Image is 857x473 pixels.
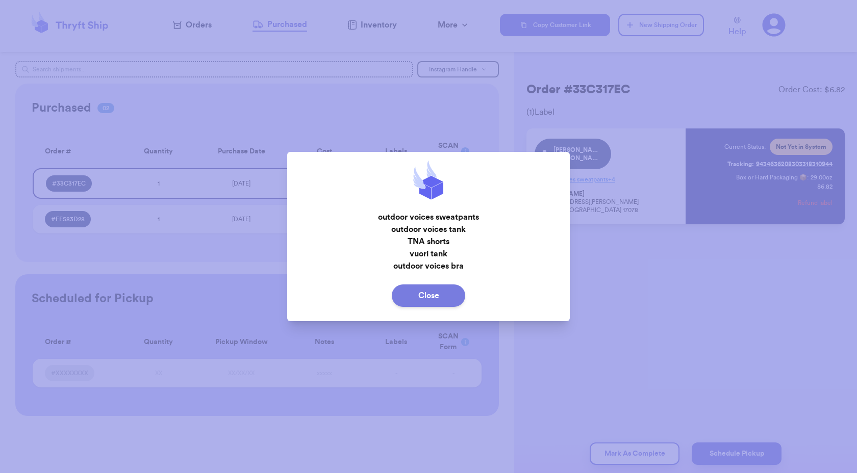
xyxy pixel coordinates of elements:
p: outdoor voices bra [295,260,562,272]
p: outdoor voices tank [295,223,562,235]
p: vuori tank [295,248,562,260]
button: Close [392,284,465,307]
p: outdoor voices sweatpants [295,211,562,223]
p: TNA shorts [295,235,562,248]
